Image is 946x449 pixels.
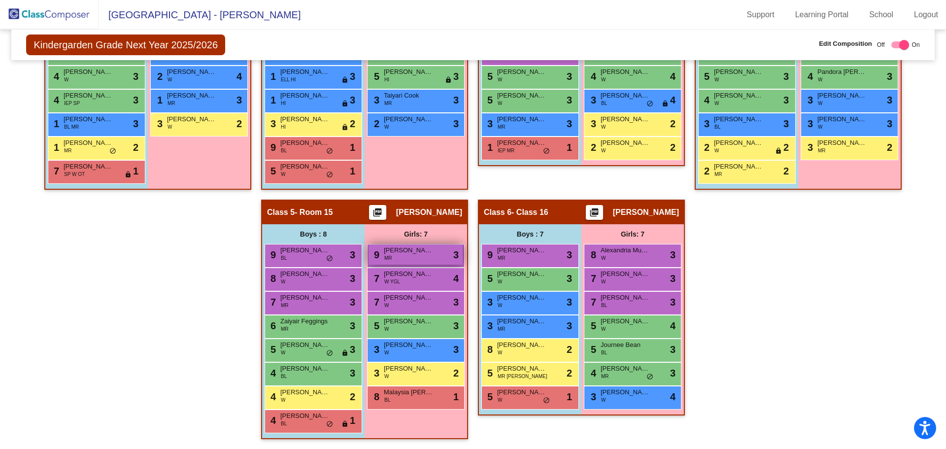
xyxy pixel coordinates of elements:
span: 8 [372,391,379,402]
span: 3 [567,247,572,262]
span: 3 [453,318,459,333]
span: [PERSON_NAME] [601,91,650,101]
span: 3 [372,344,379,355]
span: 3 [567,295,572,310]
span: 4 [236,69,242,84]
span: [PERSON_NAME] [384,293,433,303]
span: 2 [783,140,789,155]
div: Girls: 7 [365,224,467,244]
span: W [714,100,719,107]
span: 3 [453,342,459,357]
span: IEP MR [498,147,514,154]
span: [PERSON_NAME] [601,387,650,397]
span: MR [384,254,392,262]
span: 4 [268,415,276,426]
span: 7 [372,273,379,284]
span: 3 [372,368,379,379]
span: 2 [133,140,138,155]
span: 3 [133,69,138,84]
span: MR [384,100,392,107]
span: HI [281,100,286,107]
span: 4 [670,93,676,107]
span: W [601,254,606,262]
span: 3 [485,297,493,308]
span: 3 [350,247,355,262]
span: do_not_disturb_alt [646,373,653,381]
span: W [818,100,822,107]
span: [PERSON_NAME] [384,114,433,124]
span: W [64,76,68,83]
span: 4 [453,271,459,286]
span: 1 [268,71,276,82]
span: 2 [702,142,709,153]
span: 3 [350,295,355,310]
span: do_not_disturb_alt [326,420,333,428]
span: [PERSON_NAME] [64,91,113,101]
span: 5 [588,344,596,355]
span: HI [281,123,286,131]
span: 1 [51,142,59,153]
span: 6 [268,320,276,331]
span: W [384,373,389,380]
span: [PERSON_NAME] [PERSON_NAME] [497,316,546,326]
span: MR [498,123,506,131]
mat-icon: picture_as_pdf [372,207,383,221]
span: 7 [588,273,596,284]
span: 3 [155,118,163,129]
span: MR [498,254,506,262]
span: 5 [485,368,493,379]
span: [PERSON_NAME] [497,364,546,374]
span: do_not_disturb_alt [326,255,333,263]
span: [PERSON_NAME] [613,207,679,217]
span: W [601,123,606,131]
span: W [498,100,502,107]
span: On [912,40,920,49]
span: SP W OT [64,171,85,178]
span: [PERSON_NAME] [64,67,113,77]
span: 3 [702,118,709,129]
span: 1 [51,118,59,129]
span: 3 [783,93,789,107]
span: W [498,302,502,309]
span: W [601,396,606,404]
span: [PERSON_NAME] [384,316,433,326]
span: 1 [268,95,276,105]
span: lock [445,76,452,84]
span: W YGL [384,278,400,285]
span: W [601,76,606,83]
span: - Room 15 [295,207,333,217]
span: [PERSON_NAME] [601,138,650,148]
span: [PERSON_NAME] [280,293,330,303]
span: 5 [485,95,493,105]
span: W [714,147,719,154]
span: [PERSON_NAME] [497,340,546,350]
span: 3 [453,116,459,131]
span: 3 [350,342,355,357]
span: W [601,278,606,285]
span: 4 [588,368,596,379]
span: [PERSON_NAME] [497,387,546,397]
span: 3 [588,118,596,129]
span: 1 [567,389,572,404]
span: MR [281,302,289,309]
span: 5 [268,166,276,176]
span: [PERSON_NAME] [384,67,433,77]
span: BL [601,349,607,356]
span: 1 [350,164,355,178]
span: [PERSON_NAME] [817,91,867,101]
span: 4 [670,318,676,333]
span: 3 [453,295,459,310]
a: Support [739,7,782,23]
span: 2 [702,166,709,176]
span: BL [281,147,287,154]
span: 8 [588,249,596,260]
span: 8 [268,273,276,284]
span: MR [714,171,722,178]
span: 4 [51,95,59,105]
span: 3 [485,118,493,129]
span: 5 [702,71,709,82]
span: [PERSON_NAME] [280,91,330,101]
span: 3 [588,95,596,105]
span: [PERSON_NAME] [714,91,763,101]
span: [PERSON_NAME] [714,138,763,148]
